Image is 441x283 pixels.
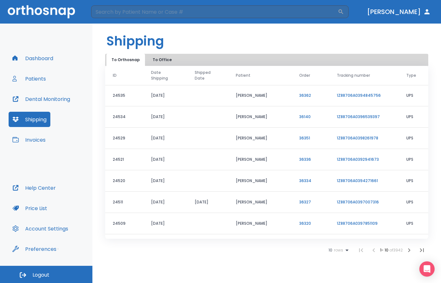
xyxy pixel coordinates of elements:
[9,51,57,66] button: Dashboard
[195,70,220,81] span: Shipped Date
[143,170,187,192] td: [DATE]
[143,128,187,149] td: [DATE]
[143,149,187,170] td: [DATE]
[9,180,60,195] button: Help Center
[228,128,292,149] td: [PERSON_NAME]
[399,192,428,213] td: UPS
[299,93,311,98] a: 36362
[105,149,143,170] td: 24521
[143,85,187,106] td: [DATE]
[105,192,143,213] td: 24511
[143,234,187,256] td: [DATE]
[406,73,416,78] span: Type
[228,149,292,170] td: [PERSON_NAME]
[228,106,292,128] td: [PERSON_NAME]
[337,114,380,119] a: 1Z88706A0396539397
[143,192,187,213] td: [DATE]
[399,106,428,128] td: UPS
[337,178,378,183] a: 1Z88706A0394271661
[146,54,178,66] button: To Office
[105,213,143,234] td: 24509
[399,170,428,192] td: UPS
[399,85,428,106] td: UPS
[9,132,49,147] button: Invoices
[105,85,143,106] td: 24535
[399,149,428,170] td: UPS
[399,213,428,234] td: UPS
[187,192,228,213] td: [DATE]
[399,234,428,256] td: UPS
[236,73,250,78] span: Patient
[299,157,311,162] a: 36336
[337,73,370,78] span: Tracking number
[299,178,311,183] a: 36334
[33,272,49,279] span: Logout
[337,135,378,141] a: 1Z88706A0398261978
[105,106,143,128] td: 24534
[55,246,61,252] div: Tooltip anchor
[299,73,310,78] span: Order
[419,261,435,277] div: Open Intercom Messenger
[143,106,187,128] td: [DATE]
[91,5,338,18] input: Search by Patient Name or Case #
[9,91,74,107] button: Dental Monitoring
[228,213,292,234] td: [PERSON_NAME]
[228,170,292,192] td: [PERSON_NAME]
[299,135,310,141] a: 36351
[9,71,50,86] button: Patients
[337,221,378,226] a: 1Z88706A0397851109
[332,248,343,252] span: rows
[106,32,164,51] h1: Shipping
[299,199,311,205] a: 36327
[143,213,187,234] td: [DATE]
[228,192,292,213] td: [PERSON_NAME]
[299,221,311,226] a: 36320
[399,128,428,149] td: UPS
[337,157,379,162] a: 1Z88706A0392941673
[228,234,292,256] td: [PERSON_NAME]
[389,247,403,253] span: of 3942
[105,128,143,149] td: 24529
[113,73,117,78] span: ID
[299,114,311,119] a: 36140
[9,112,50,127] button: Shipping
[337,199,379,205] a: 1Z88706A0397007316
[8,5,75,18] img: Orthosnap
[380,247,389,253] span: 1 - 10
[106,54,179,66] div: tabs
[9,241,60,257] button: Preferences
[228,85,292,106] td: [PERSON_NAME]
[9,201,51,216] button: Price List
[329,248,332,252] span: 10
[337,93,381,98] a: 1Z88706A0394845756
[9,221,72,236] button: Account Settings
[151,70,175,81] span: Date Shipping
[365,6,433,18] button: [PERSON_NAME]
[105,234,143,256] td: 24497
[105,170,143,192] td: 24520
[106,54,145,66] button: To Orthosnap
